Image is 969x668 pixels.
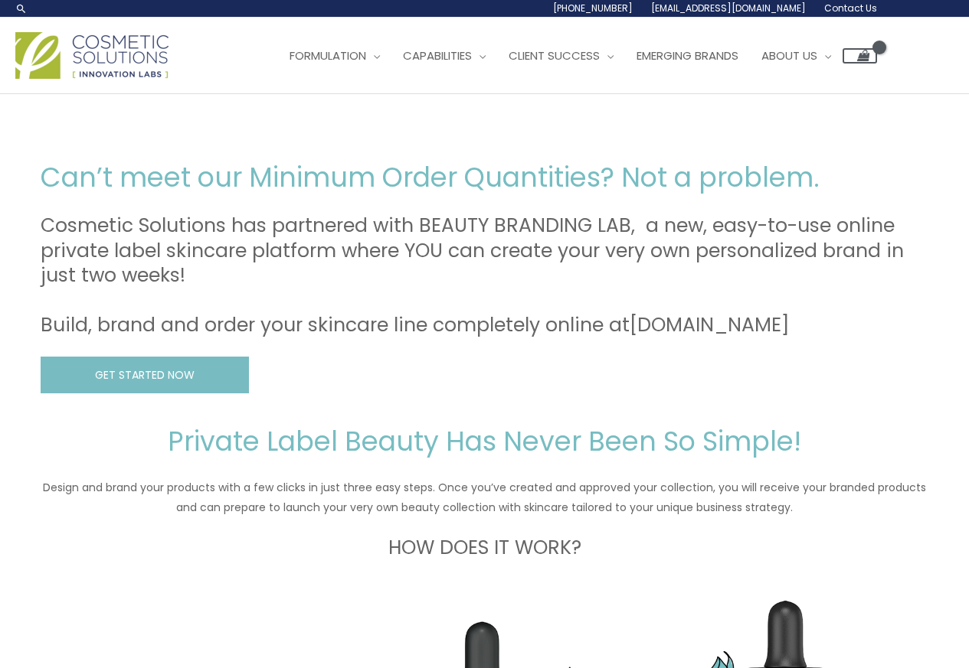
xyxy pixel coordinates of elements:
span: [EMAIL_ADDRESS][DOMAIN_NAME] [651,2,806,15]
span: [PHONE_NUMBER] [553,2,633,15]
a: GET STARTED NOW [41,357,249,394]
nav: Site Navigation [267,33,877,79]
a: Client Success [497,33,625,79]
h3: HOW DOES IT WORK? [41,536,929,561]
span: Client Success [509,47,600,64]
h2: Private Label Beauty Has Never Been So Simple! [41,424,929,459]
a: View Shopping Cart, empty [843,48,877,64]
a: Capabilities [391,33,497,79]
span: Emerging Brands [637,47,738,64]
span: About Us [761,47,817,64]
span: Formulation [290,47,366,64]
a: Formulation [278,33,391,79]
span: Contact Us [824,2,877,15]
a: [DOMAIN_NAME] [630,311,790,338]
a: About Us [750,33,843,79]
h3: Cosmetic Solutions has partnered with BEAUTY BRANDING LAB, a new, easy-to-use online private labe... [41,213,929,338]
span: Capabilities [403,47,472,64]
h2: Can’t meet our Minimum Order Quantities? Not a problem. [41,160,929,195]
p: Design and brand your products with a few clicks in just three easy steps. Once you’ve created an... [41,477,929,517]
a: Emerging Brands [625,33,750,79]
img: Cosmetic Solutions Logo [15,32,169,79]
a: Search icon link [15,2,28,15]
